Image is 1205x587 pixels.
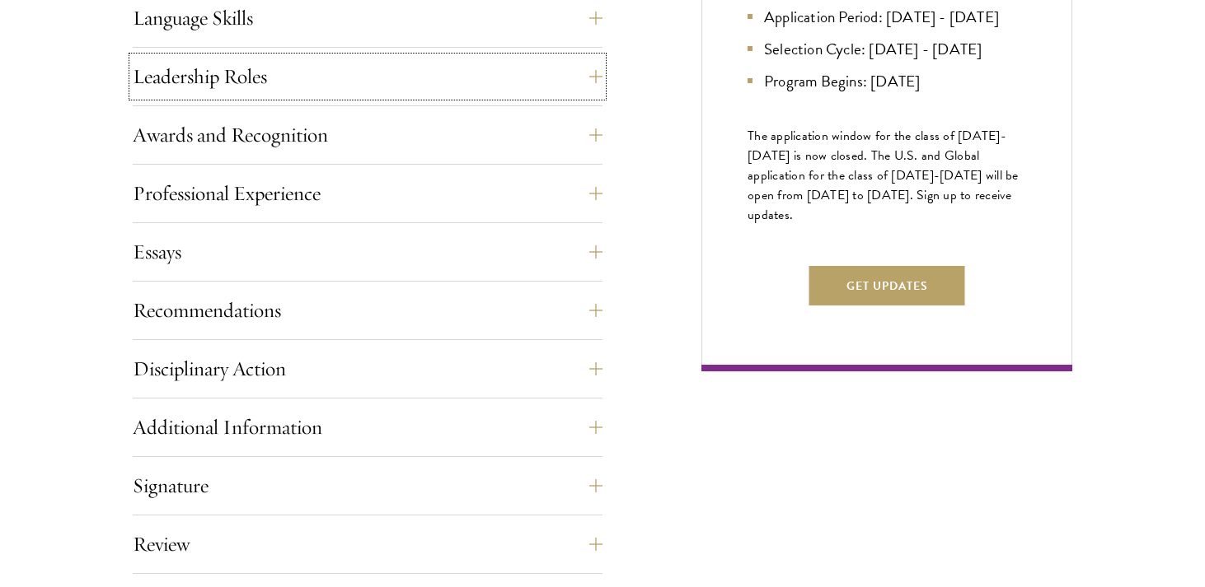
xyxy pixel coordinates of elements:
li: Application Period: [DATE] - [DATE] [748,5,1026,29]
button: Recommendations [133,291,602,330]
button: Additional Information [133,408,602,447]
button: Review [133,524,602,564]
li: Selection Cycle: [DATE] - [DATE] [748,37,1026,61]
button: Leadership Roles [133,57,602,96]
button: Awards and Recognition [133,115,602,155]
button: Signature [133,466,602,505]
button: Disciplinary Action [133,349,602,389]
li: Program Begins: [DATE] [748,69,1026,93]
button: Essays [133,232,602,272]
button: Get Updates [809,266,965,305]
button: Professional Experience [133,174,602,213]
span: The application window for the class of [DATE]-[DATE] is now closed. The U.S. and Global applicat... [748,126,1019,225]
